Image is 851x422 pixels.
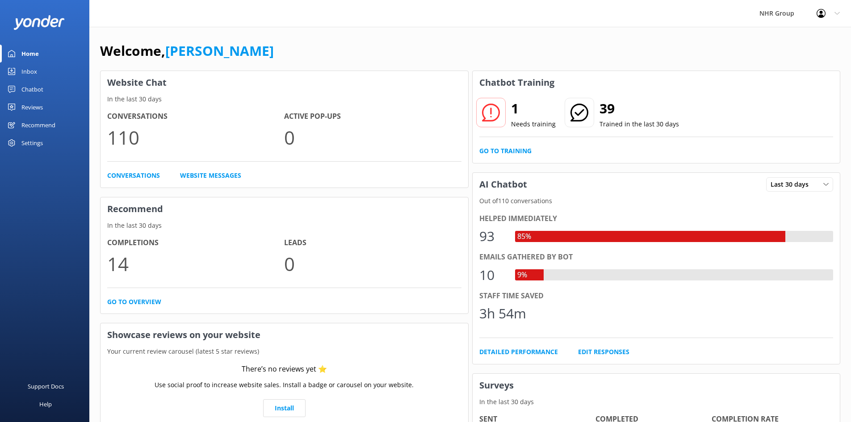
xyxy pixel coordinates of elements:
[107,171,160,180] a: Conversations
[284,249,461,279] p: 0
[479,146,532,156] a: Go to Training
[107,297,161,307] a: Go to overview
[479,226,506,247] div: 93
[479,213,834,225] div: Helped immediately
[21,98,43,116] div: Reviews
[107,111,284,122] h4: Conversations
[21,134,43,152] div: Settings
[479,264,506,286] div: 10
[473,71,561,94] h3: Chatbot Training
[28,377,64,395] div: Support Docs
[511,98,556,119] h2: 1
[165,42,274,60] a: [PERSON_NAME]
[101,347,468,356] p: Your current review carousel (latest 5 star reviews)
[473,173,534,196] h3: AI Chatbot
[242,364,327,375] div: There’s no reviews yet ⭐
[101,323,468,347] h3: Showcase reviews on your website
[101,94,468,104] p: In the last 30 days
[107,249,284,279] p: 14
[101,221,468,230] p: In the last 30 days
[479,251,834,263] div: Emails gathered by bot
[473,397,840,407] p: In the last 30 days
[263,399,306,417] a: Install
[599,119,679,129] p: Trained in the last 30 days
[473,196,840,206] p: Out of 110 conversations
[511,119,556,129] p: Needs training
[599,98,679,119] h2: 39
[101,197,468,221] h3: Recommend
[13,15,65,30] img: yonder-white-logo.png
[39,395,52,413] div: Help
[479,347,558,357] a: Detailed Performance
[771,180,814,189] span: Last 30 days
[578,347,629,357] a: Edit Responses
[101,71,468,94] h3: Website Chat
[21,45,39,63] div: Home
[21,116,55,134] div: Recommend
[100,40,274,62] h1: Welcome,
[180,171,241,180] a: Website Messages
[515,231,533,242] div: 85%
[515,269,529,281] div: 9%
[284,237,461,249] h4: Leads
[473,374,840,397] h3: Surveys
[155,380,414,390] p: Use social proof to increase website sales. Install a badge or carousel on your website.
[21,63,37,80] div: Inbox
[107,122,284,152] p: 110
[479,303,526,324] div: 3h 54m
[284,122,461,152] p: 0
[21,80,43,98] div: Chatbot
[284,111,461,122] h4: Active Pop-ups
[479,290,834,302] div: Staff time saved
[107,237,284,249] h4: Completions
